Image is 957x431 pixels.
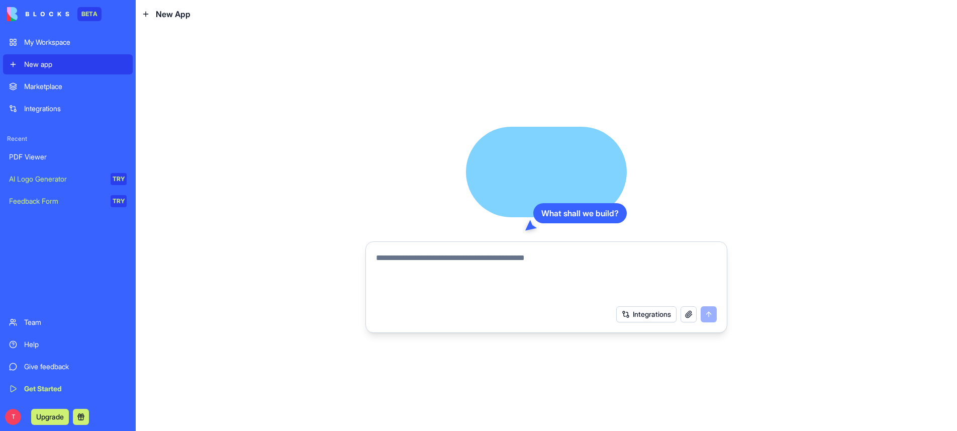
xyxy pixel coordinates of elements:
span: T [5,409,21,425]
a: Upgrade [31,411,69,421]
button: Integrations [616,306,677,322]
a: BETA [7,7,102,21]
div: AI Logo Generator [9,174,104,184]
a: AI Logo GeneratorTRY [3,169,133,189]
a: New app [3,54,133,74]
div: Marketplace [24,81,127,92]
a: Integrations [3,99,133,119]
a: Help [3,334,133,355]
a: Feedback FormTRY [3,191,133,211]
span: New App [156,8,190,20]
div: New app [24,59,127,69]
span: Recent [3,135,133,143]
div: Give feedback [24,362,127,372]
div: Feedback Form [9,196,104,206]
a: My Workspace [3,32,133,52]
div: My Workspace [24,37,127,47]
div: PDF Viewer [9,152,127,162]
div: TRY [111,173,127,185]
div: Help [24,339,127,350]
div: What shall we build? [533,203,627,223]
div: Integrations [24,104,127,114]
div: BETA [77,7,102,21]
a: Give feedback [3,357,133,377]
div: TRY [111,195,127,207]
div: Team [24,317,127,327]
a: Team [3,312,133,332]
a: Marketplace [3,76,133,97]
button: Upgrade [31,409,69,425]
a: Get Started [3,379,133,399]
a: PDF Viewer [3,147,133,167]
img: logo [7,7,69,21]
div: Get Started [24,384,127,394]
